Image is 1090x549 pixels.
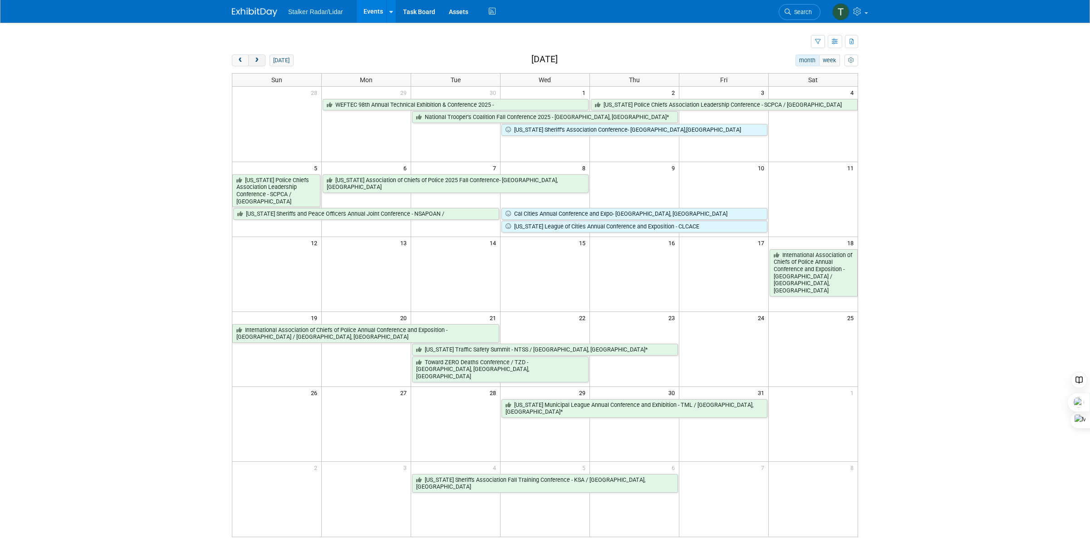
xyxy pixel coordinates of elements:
[323,99,589,111] a: WEFTEC 98th Annual Technical Exhibition & Conference 2025 -
[403,162,411,173] span: 6
[399,387,411,398] span: 27
[492,162,500,173] span: 7
[791,9,812,15] span: Search
[581,87,589,98] span: 1
[501,221,767,232] a: [US_STATE] League of Cities Annual Conference and Exposition - CLCACE
[578,312,589,323] span: 22
[845,54,858,66] button: myCustomButton
[819,54,840,66] button: week
[808,76,818,84] span: Sat
[270,54,294,66] button: [DATE]
[399,312,411,323] span: 20
[399,237,411,248] span: 13
[578,387,589,398] span: 29
[489,312,500,323] span: 21
[757,312,768,323] span: 24
[629,76,640,84] span: Thu
[489,387,500,398] span: 28
[832,3,849,20] img: tadas eikinas
[403,462,411,473] span: 3
[671,87,679,98] span: 2
[248,54,265,66] button: next
[232,174,320,208] a: [US_STATE] Police Chiefs Association Leadership Conference - SCPCA / [GEOGRAPHIC_DATA]
[232,54,249,66] button: prev
[399,87,411,98] span: 29
[849,87,858,98] span: 4
[671,462,679,473] span: 6
[323,174,589,193] a: [US_STATE] Association of Chiefs of Police 2025 Fall Conference- [GEOGRAPHIC_DATA], [GEOGRAPHIC_D...
[531,54,558,64] h2: [DATE]
[770,249,858,297] a: International Association of Chiefs of Police Annual Conference and Exposition - [GEOGRAPHIC_DATA...
[412,111,678,123] a: National Trooper’s Coalition Fall Conference 2025 - [GEOGRAPHIC_DATA], [GEOGRAPHIC_DATA]*
[668,312,679,323] span: 23
[310,387,321,398] span: 26
[501,399,767,418] a: [US_STATE] Municipal League Annual Conference and Exhibition - TML / [GEOGRAPHIC_DATA], [GEOGRAPH...
[539,76,551,84] span: Wed
[310,237,321,248] span: 12
[846,237,858,248] span: 18
[760,87,768,98] span: 3
[232,324,499,343] a: International Association of Chiefs of Police Annual Conference and Exposition - [GEOGRAPHIC_DATA...
[271,76,282,84] span: Sun
[757,237,768,248] span: 17
[313,462,321,473] span: 2
[757,162,768,173] span: 10
[581,462,589,473] span: 5
[232,8,277,17] img: ExhibitDay
[501,208,767,220] a: Cal Cities Annual Conference and Expo- [GEOGRAPHIC_DATA], [GEOGRAPHIC_DATA]
[233,208,499,220] a: [US_STATE] Sheriffs and Peace Officers Annual Joint Conference - NSAPOAN /
[668,237,679,248] span: 16
[671,162,679,173] span: 9
[848,58,854,64] i: Personalize Calendar
[489,87,500,98] span: 30
[846,162,858,173] span: 11
[720,76,727,84] span: Fri
[451,76,461,84] span: Tue
[795,54,820,66] button: month
[310,87,321,98] span: 28
[313,162,321,173] span: 5
[849,387,858,398] span: 1
[779,4,820,20] a: Search
[360,76,373,84] span: Mon
[591,99,858,111] a: [US_STATE] Police Chiefs Association Leadership Conference - SCPCA / [GEOGRAPHIC_DATA]
[581,162,589,173] span: 8
[578,237,589,248] span: 15
[412,474,678,493] a: [US_STATE] Sheriffs Association Fall Training Conference - KSA / [GEOGRAPHIC_DATA], [GEOGRAPHIC_D...
[489,237,500,248] span: 14
[760,462,768,473] span: 7
[412,356,589,382] a: Toward ZERO Deaths Conference / TZD - [GEOGRAPHIC_DATA], [GEOGRAPHIC_DATA], [GEOGRAPHIC_DATA]
[492,462,500,473] span: 4
[310,312,321,323] span: 19
[668,387,679,398] span: 30
[288,8,343,15] span: Stalker Radar/Lidar
[849,462,858,473] span: 8
[846,312,858,323] span: 25
[757,387,768,398] span: 31
[501,124,767,136] a: [US_STATE] Sheriff’s Association Conference- [GEOGRAPHIC_DATA],[GEOGRAPHIC_DATA]
[412,344,678,356] a: [US_STATE] Traffic Safety Summit - NTSS / [GEOGRAPHIC_DATA], [GEOGRAPHIC_DATA]*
